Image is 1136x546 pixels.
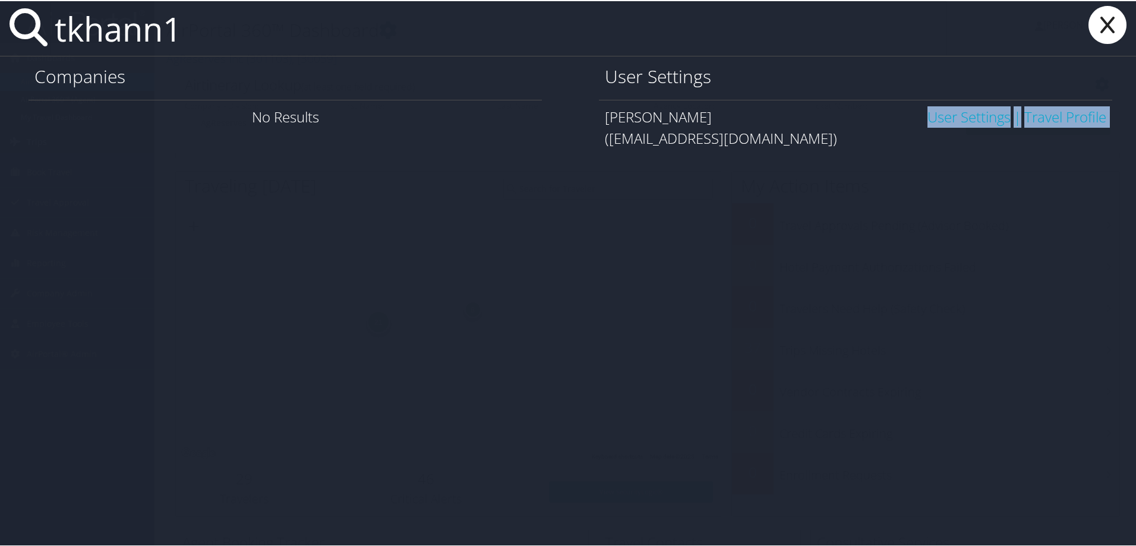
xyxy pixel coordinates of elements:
span: [PERSON_NAME] [605,106,712,125]
h1: Companies [34,63,536,88]
div: No Results [29,99,542,132]
a: View OBT Profile [1024,106,1106,125]
div: ([EMAIL_ADDRESS][DOMAIN_NAME]) [605,127,1106,148]
h1: User Settings [605,63,1106,88]
span: | [1011,106,1024,125]
a: User Settings [927,106,1011,125]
